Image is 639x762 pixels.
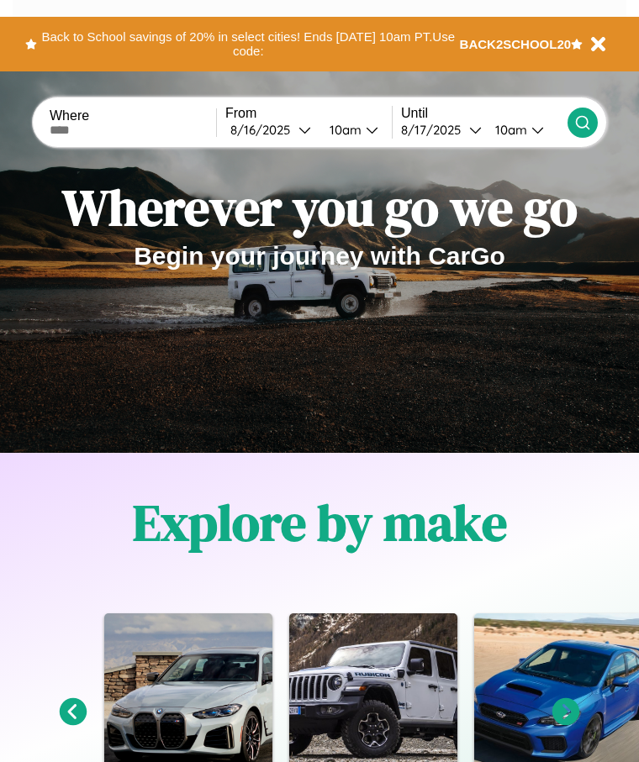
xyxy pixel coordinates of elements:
div: 10am [487,122,531,138]
div: 8 / 16 / 2025 [230,122,298,138]
label: Where [50,108,216,123]
div: 10am [321,122,366,138]
button: Back to School savings of 20% in select cities! Ends [DATE] 10am PT.Use code: [37,25,460,63]
label: From [225,106,392,121]
h1: Explore by make [133,488,507,557]
div: 8 / 17 / 2025 [401,122,469,138]
button: 10am [482,121,568,139]
button: 8/16/2025 [225,121,316,139]
button: 10am [316,121,392,139]
label: Until [401,106,568,121]
b: BACK2SCHOOL20 [460,37,572,51]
